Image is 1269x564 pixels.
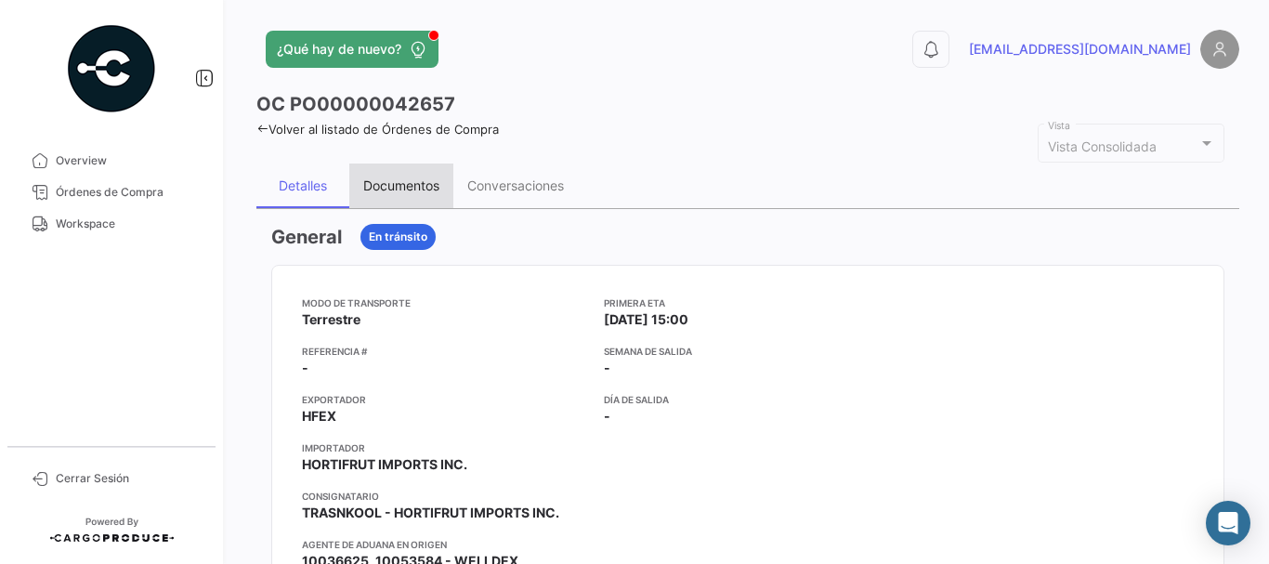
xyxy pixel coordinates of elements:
[277,40,401,59] span: ¿Qué hay de nuevo?
[15,177,208,208] a: Órdenes de Compra
[302,504,559,522] span: TRASNKOOL - HORTIFRUT IMPORTS INC.
[604,407,610,426] span: -
[363,177,439,193] div: Documentos
[279,177,327,193] div: Detalles
[302,359,308,377] span: -
[56,152,201,169] span: Overview
[1200,30,1239,69] img: placeholder-user.png
[256,122,499,137] a: Volver al listado de Órdenes de Compra
[467,177,564,193] div: Conversaciones
[271,224,342,250] h3: General
[604,310,688,329] span: [DATE] 15:00
[302,407,336,426] span: HFEX
[1048,138,1157,154] mat-select-trigger: Vista Consolidada
[604,359,610,377] span: -
[302,344,589,359] app-card-info-title: Referencia #
[302,295,589,310] app-card-info-title: Modo de Transporte
[302,392,589,407] app-card-info-title: Exportador
[256,91,455,117] h3: OC PO00000042657
[56,184,201,201] span: Órdenes de Compra
[969,40,1191,59] span: [EMAIL_ADDRESS][DOMAIN_NAME]
[302,310,360,329] span: Terrestre
[604,344,891,359] app-card-info-title: Semana de Salida
[15,145,208,177] a: Overview
[302,489,589,504] app-card-info-title: Consignatario
[302,455,467,474] span: HORTIFRUT IMPORTS INC.
[65,22,158,115] img: powered-by.png
[15,208,208,240] a: Workspace
[56,470,201,487] span: Cerrar Sesión
[604,392,891,407] app-card-info-title: Día de Salida
[302,537,589,552] app-card-info-title: Agente de Aduana en Origen
[369,229,427,245] span: En tránsito
[604,295,891,310] app-card-info-title: Primera ETA
[266,31,438,68] button: ¿Qué hay de nuevo?
[56,216,201,232] span: Workspace
[302,440,589,455] app-card-info-title: Importador
[1206,501,1250,545] div: Abrir Intercom Messenger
